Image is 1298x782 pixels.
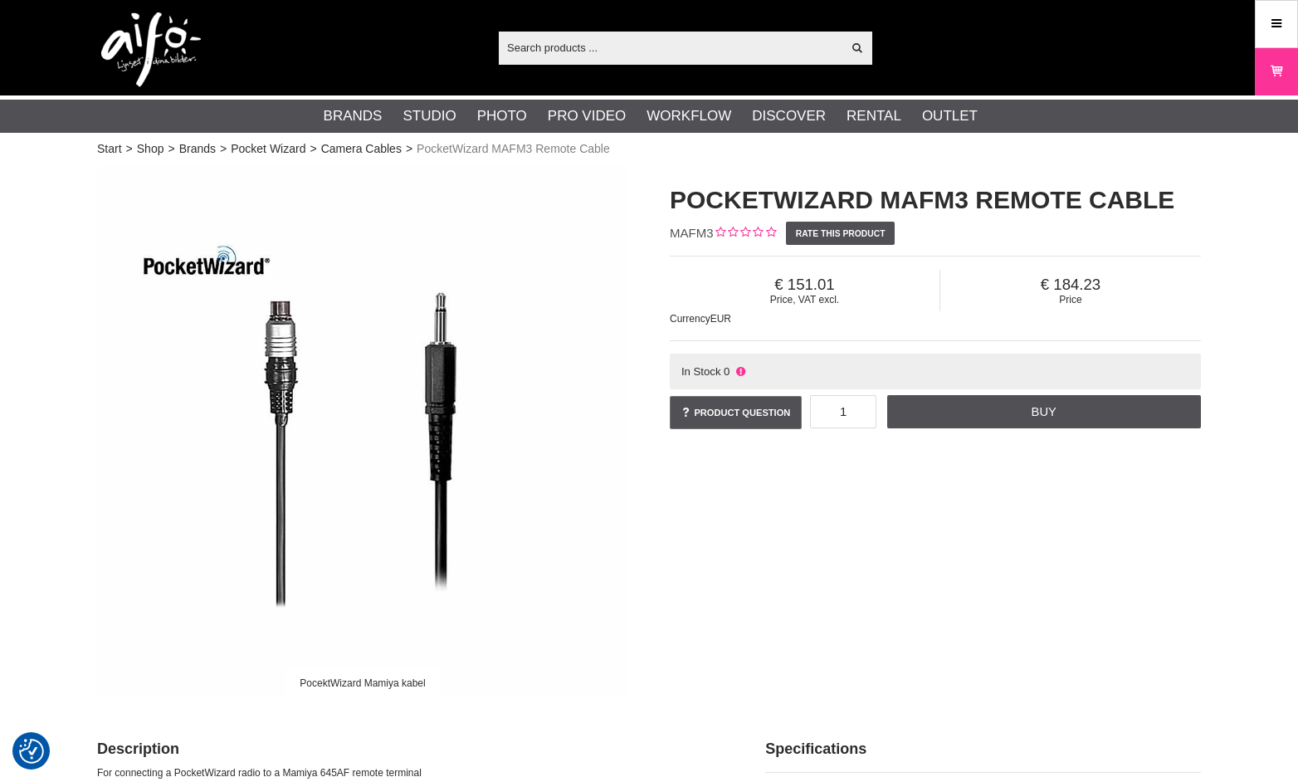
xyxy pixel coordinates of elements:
button: Consent Preferences [19,736,44,766]
h1: PocketWizard MAFM3 Remote Cable [670,183,1201,217]
div: Customer rating: 0 [714,225,776,242]
i: Not in stock [734,365,747,378]
span: > [310,140,316,158]
a: Product question [670,396,802,429]
a: Start [97,140,122,158]
a: Studio [403,105,456,127]
span: Currency [670,313,710,325]
a: Rate this product [786,222,895,245]
a: Discover [752,105,826,127]
input: Search products ... [499,35,842,60]
a: Camera Cables [321,140,402,158]
img: logo.png [101,12,201,87]
img: Revisit consent button [19,739,44,764]
span: > [406,140,412,158]
a: Brands [324,105,383,127]
span: MAFM3 [670,226,714,240]
span: 151.01 [670,276,939,294]
span: PocketWizard MAFM3 Remote Cable [417,140,610,158]
span: > [168,140,174,158]
span: > [126,140,133,158]
a: Brands [179,140,216,158]
span: Price [940,294,1201,305]
a: Pocket Wizard [231,140,305,158]
span: > [220,140,227,158]
span: 0 [724,365,730,378]
a: Workflow [647,105,731,127]
h2: Description [97,739,724,760]
span: EUR [710,313,731,325]
a: Shop [137,140,164,158]
div: PocektWizard Mamiya kabel [286,668,440,697]
a: Pro Video [548,105,626,127]
a: Rental [847,105,901,127]
a: Photo [477,105,527,127]
span: 184.23 [940,276,1201,294]
img: PocektWizard Mamiya kabel [97,166,628,697]
span: Price, VAT excl. [670,294,939,305]
span: In Stock [681,365,721,378]
a: Outlet [922,105,978,127]
h2: Specifications [765,739,1201,760]
a: Buy [887,395,1201,428]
